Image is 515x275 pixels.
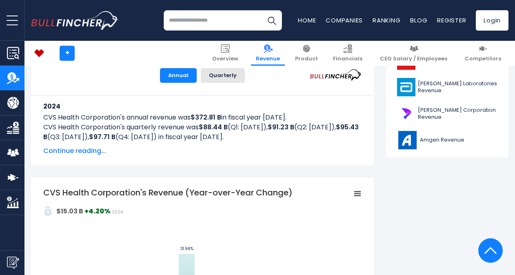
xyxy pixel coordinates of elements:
b: $88.44 B [199,122,228,132]
span: 2024 [112,209,123,215]
a: Blog [410,16,427,24]
img: DHR logo [397,104,415,123]
a: Home [298,16,316,24]
a: Competitors [460,41,506,66]
button: Search [262,10,282,31]
img: bullfincher logo [31,11,119,30]
img: CVS logo [31,45,47,61]
a: Revenue [251,41,285,66]
text: 31.96% [180,246,193,252]
span: Revenue [256,55,280,62]
b: $97.71 B [89,132,115,142]
img: AMGN logo [397,131,417,149]
b: $91.23 B [268,122,294,132]
b: $372.81 B [191,113,221,122]
tspan: CVS Health Corporation's Revenue (Year-over-Year Change) [43,187,293,198]
a: Go to homepage [31,11,119,30]
img: addasd [43,206,53,216]
span: Product [295,55,318,62]
p: CVS Health Corporation's annual revenue was in fiscal year [DATE]. [43,113,362,122]
a: [PERSON_NAME] Laboratories Revenue [392,76,502,98]
p: CVS Health Corporation's quarterly revenue was (Q1: [DATE]), (Q2: [DATE]), (Q3: [DATE]), (Q4: [DA... [43,122,362,142]
a: Register [437,16,466,24]
a: + [60,46,75,61]
a: Ranking [373,16,400,24]
span: CEO Salary / Employees [380,55,447,62]
span: Competitors [465,55,501,62]
h3: 2024 [43,101,362,111]
img: ABT logo [397,78,415,96]
span: Financials [333,55,362,62]
span: Overview [212,55,238,62]
a: Financials [328,41,367,66]
span: Continue reading... [43,146,362,156]
button: Annual [160,68,197,83]
a: [PERSON_NAME] Corporation Revenue [392,102,502,125]
a: Amgen Revenue [392,129,502,151]
a: Overview [207,41,243,66]
a: Companies [326,16,363,24]
a: Product [290,41,323,66]
b: $95.43 B [43,122,359,142]
strong: $15.03 B [56,206,83,216]
strong: +4.20% [84,206,111,216]
button: Quarterly [201,68,245,83]
a: CEO Salary / Employees [375,41,452,66]
a: Login [476,10,508,31]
